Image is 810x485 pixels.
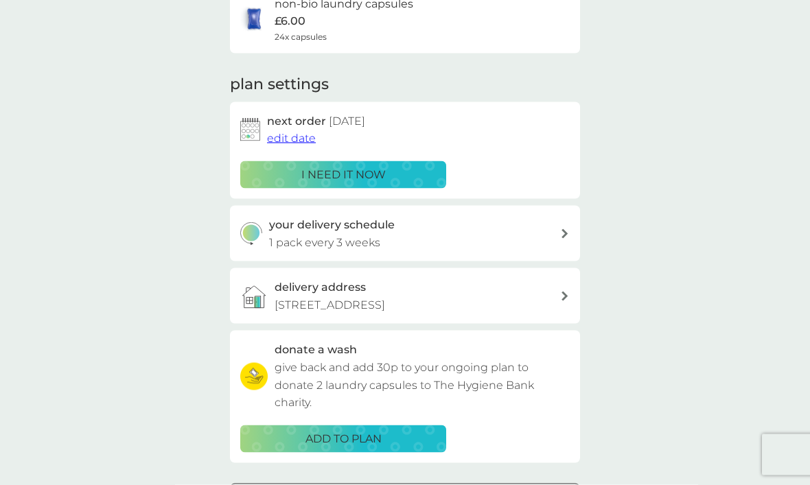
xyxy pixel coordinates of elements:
span: 24x capsules [275,30,327,43]
a: delivery address[STREET_ADDRESS] [230,268,580,324]
button: i need it now [240,161,446,189]
p: [STREET_ADDRESS] [275,296,385,314]
button: ADD TO PLAN [240,425,446,453]
h2: plan settings [230,74,329,95]
h3: delivery address [275,279,366,296]
span: edit date [267,132,316,145]
p: i need it now [301,166,386,184]
span: [DATE] [329,115,365,128]
p: ADD TO PLAN [305,430,382,448]
p: give back and add 30p to your ongoing plan to donate 2 laundry capsules to The Hygiene Bank charity. [275,359,570,412]
button: edit date [267,130,316,147]
img: non-bio laundry capsules [240,5,268,33]
p: 1 pack every 3 weeks [269,234,380,252]
h3: donate a wash [275,341,357,359]
button: your delivery schedule1 pack every 3 weeks [230,206,580,261]
h3: your delivery schedule [269,216,395,234]
h2: next order [267,113,365,130]
p: £6.00 [275,12,305,30]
